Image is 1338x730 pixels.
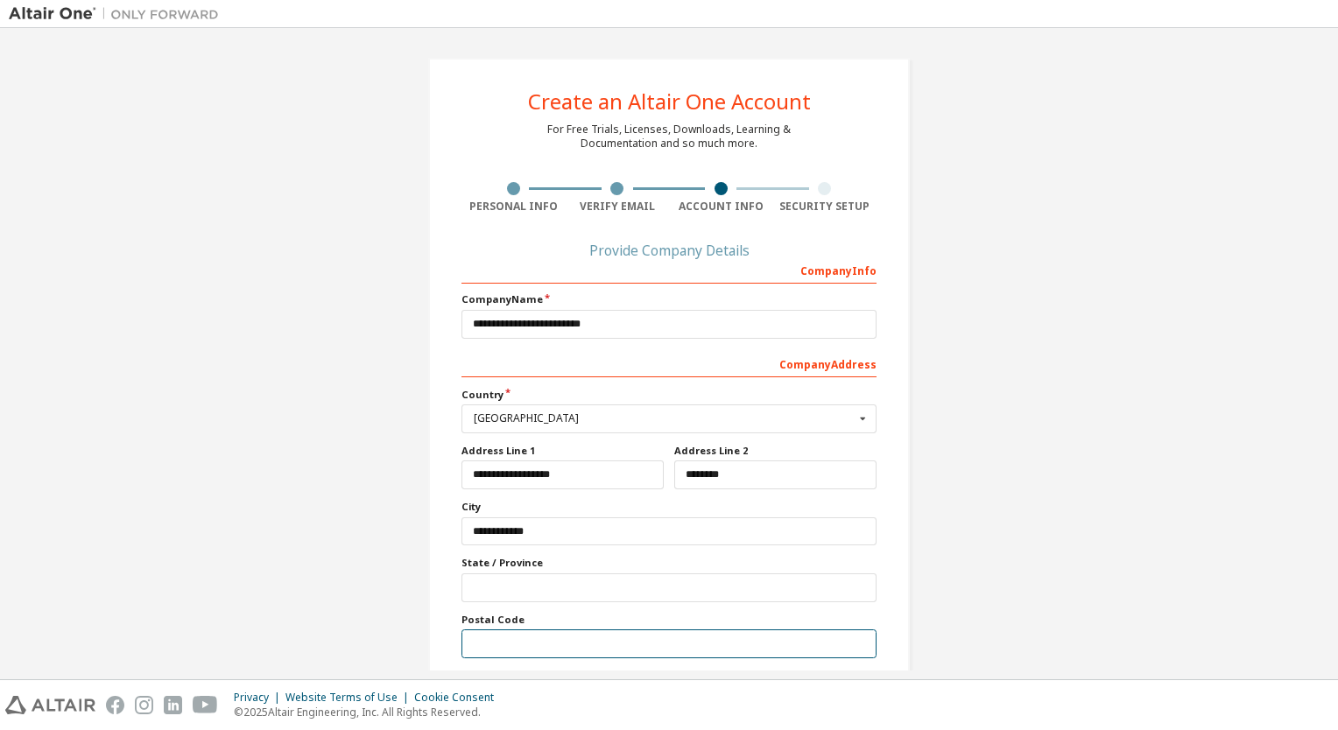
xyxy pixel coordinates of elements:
div: Company Info [461,256,877,284]
img: youtube.svg [193,696,218,714]
label: Postal Code [461,613,877,627]
label: Address Line 1 [461,444,664,458]
img: linkedin.svg [164,696,182,714]
img: instagram.svg [135,696,153,714]
label: City [461,500,877,514]
div: Company Address [461,349,877,377]
label: Address Line 2 [674,444,877,458]
img: altair_logo.svg [5,696,95,714]
div: For Free Trials, Licenses, Downloads, Learning & Documentation and so much more. [547,123,791,151]
label: Company Name [461,292,877,306]
div: Website Terms of Use [285,691,414,705]
div: Privacy [234,691,285,705]
p: © 2025 Altair Engineering, Inc. All Rights Reserved. [234,705,504,719]
div: Provide Company Details [461,245,877,256]
div: Verify Email [566,200,670,214]
img: facebook.svg [106,696,124,714]
div: [GEOGRAPHIC_DATA] [474,413,855,424]
div: Cookie Consent [414,691,504,705]
label: Country [461,388,877,402]
img: Altair One [9,5,228,23]
div: Account Info [669,200,773,214]
label: State / Province [461,556,877,570]
div: Personal Info [461,200,566,214]
div: Security Setup [773,200,877,214]
div: Create an Altair One Account [528,91,811,112]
